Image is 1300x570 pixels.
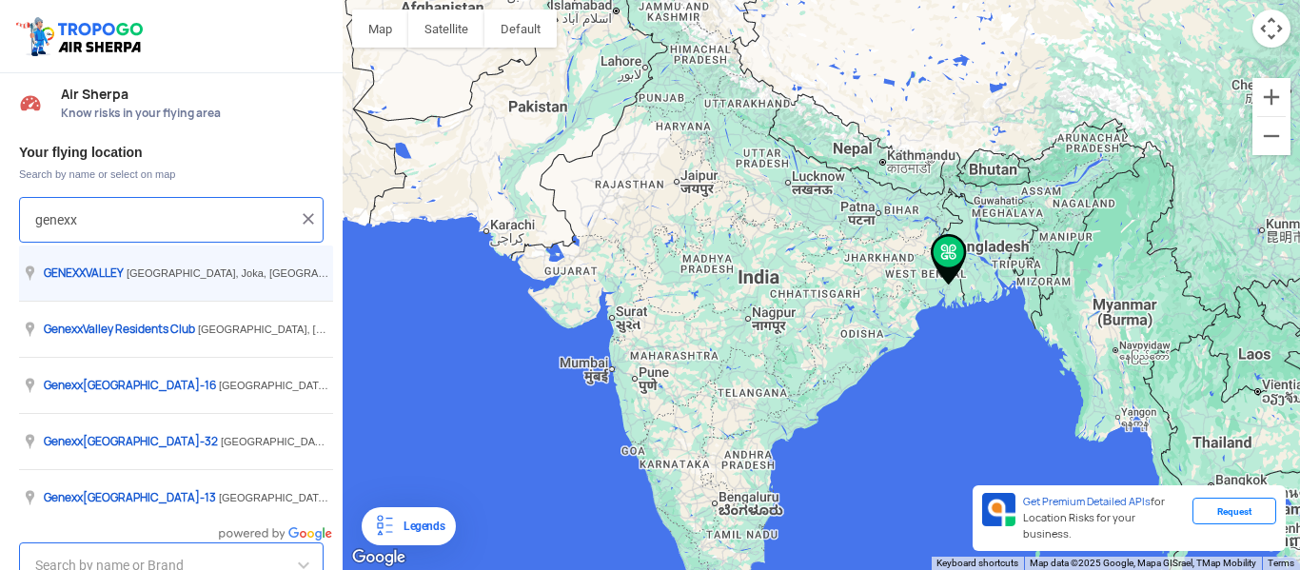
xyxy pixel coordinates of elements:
[44,378,83,393] span: Genexx
[127,267,378,279] span: [GEOGRAPHIC_DATA], Joka, [GEOGRAPHIC_DATA]
[352,10,408,48] button: Show street map
[396,515,444,538] div: Legends
[1252,117,1290,155] button: Zoom out
[1252,78,1290,116] button: Zoom in
[1252,10,1290,48] button: Map camera controls
[1015,493,1192,543] div: for Location Risks for your business.
[1023,495,1151,508] span: Get Premium Detailed APIs
[982,493,1015,526] img: Premium APIs
[408,10,484,48] button: Show satellite imagery
[219,492,470,503] span: [GEOGRAPHIC_DATA], Joka, [GEOGRAPHIC_DATA]
[1030,558,1256,568] span: Map data ©2025 Google, Mapa GISrael, TMap Mobility
[221,436,674,447] span: [GEOGRAPHIC_DATA], [GEOGRAPHIC_DATA], [GEOGRAPHIC_DATA], [GEOGRAPHIC_DATA]
[373,515,396,538] img: Legends
[44,265,86,281] span: GENEXX
[35,208,293,231] input: Search your flying location
[19,167,324,182] span: Search by name or select on map
[61,87,324,102] span: Air Sherpa
[1192,498,1276,524] div: Request
[1268,558,1294,568] a: Terms
[19,91,42,114] img: Risk Scores
[347,545,410,570] img: Google
[299,209,318,228] img: ic_close.png
[44,322,83,337] span: Genexx
[19,146,324,159] h3: Your flying location
[44,434,83,449] span: Genexx
[44,434,221,449] span: [GEOGRAPHIC_DATA]-32
[198,324,651,335] span: [GEOGRAPHIC_DATA], [GEOGRAPHIC_DATA], [GEOGRAPHIC_DATA], [GEOGRAPHIC_DATA]
[61,106,324,121] span: Know risks in your flying area
[44,490,219,505] span: [GEOGRAPHIC_DATA]-13
[219,380,672,391] span: [GEOGRAPHIC_DATA], [GEOGRAPHIC_DATA], [GEOGRAPHIC_DATA], [GEOGRAPHIC_DATA]
[44,490,83,505] span: Genexx
[44,322,198,337] span: Valley Residents Club
[44,378,219,393] span: [GEOGRAPHIC_DATA]-16
[936,557,1018,570] button: Keyboard shortcuts
[44,265,127,281] span: VALLEY
[347,545,410,570] a: Open this area in Google Maps (opens a new window)
[14,14,149,58] img: ic_tgdronemaps.svg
